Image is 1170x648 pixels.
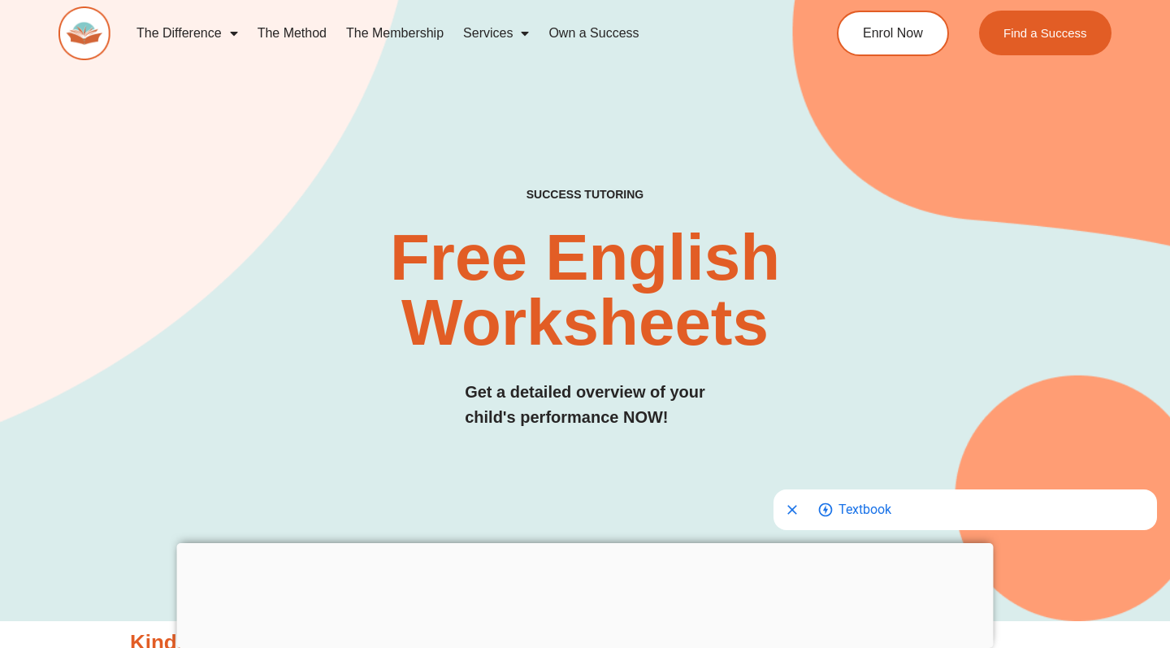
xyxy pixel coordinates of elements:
iframe: Advertisement [177,543,994,644]
a: Own a Success [539,15,648,52]
h4: SUCCESS TUTORING​ [429,188,741,202]
span: Find a Success [1003,27,1087,39]
nav: Menu [127,15,777,52]
span: Go to shopping options for Textbook [838,492,891,524]
a: The Difference [127,15,248,52]
a: The Method [248,15,336,52]
span: Enrol Now [863,27,923,40]
svg: Close shopping anchor [784,502,800,518]
a: Enrol Now [837,11,949,56]
a: Find a Success [979,11,1111,55]
a: The Membership [336,15,453,52]
a: Services [453,15,539,52]
h2: Free English Worksheets​ [237,225,932,355]
h3: Get a detailed overview of your child's performance NOW! [465,380,705,430]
